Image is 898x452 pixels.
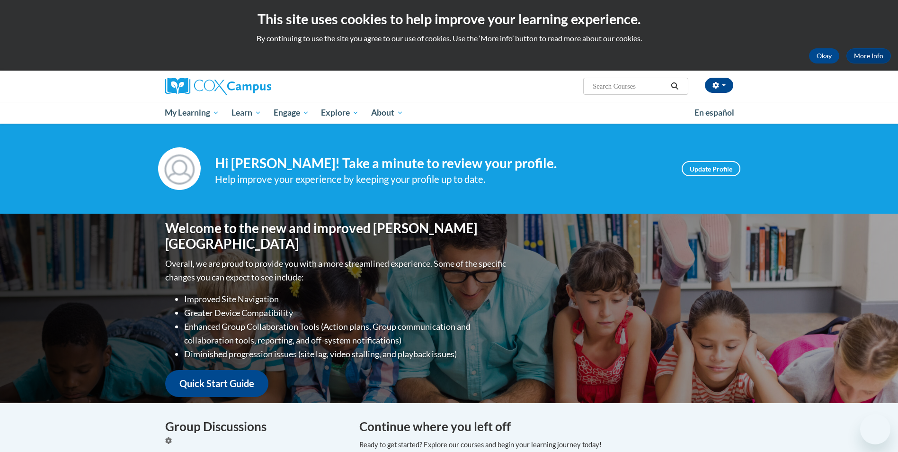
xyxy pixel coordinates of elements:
[846,48,891,63] a: More Info
[165,257,508,284] p: Overall, we are proud to provide you with a more streamlined experience. Some of the specific cha...
[809,48,839,63] button: Okay
[359,417,733,436] h4: Continue where you left off
[694,108,734,118] span: En español
[184,292,508,306] li: Improved Site Navigation
[231,107,261,118] span: Learn
[225,102,267,124] a: Learn
[184,347,508,361] li: Diminished progression issues (site lag, video stalling, and playback issues)
[165,107,219,118] span: My Learning
[682,161,740,176] a: Update Profile
[267,102,315,124] a: Engage
[165,78,345,95] a: Cox Campus
[7,33,891,44] p: By continuing to use the site you agree to our use of cookies. Use the ‘More info’ button to read...
[151,102,747,124] div: Main menu
[215,172,667,187] div: Help improve your experience by keeping your profile up to date.
[705,78,733,93] button: Account Settings
[371,107,403,118] span: About
[159,102,226,124] a: My Learning
[592,81,667,92] input: Search Courses
[184,320,508,347] li: Enhanced Group Collaboration Tools (Action plans, Group communication and collaboration tools, re...
[315,102,365,124] a: Explore
[321,107,359,118] span: Explore
[860,414,890,444] iframe: Button to launch messaging window
[165,220,508,252] h1: Welcome to the new and improved [PERSON_NAME][GEOGRAPHIC_DATA]
[7,9,891,28] h2: This site uses cookies to help improve your learning experience.
[165,78,271,95] img: Cox Campus
[667,81,682,92] button: Search
[158,147,201,190] img: Profile Image
[165,417,345,436] h4: Group Discussions
[688,103,740,123] a: En español
[274,107,309,118] span: Engage
[215,155,667,172] h4: Hi [PERSON_NAME]! Take a minute to review your profile.
[365,102,409,124] a: About
[184,306,508,320] li: Greater Device Compatibility
[165,370,268,397] a: Quick Start Guide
